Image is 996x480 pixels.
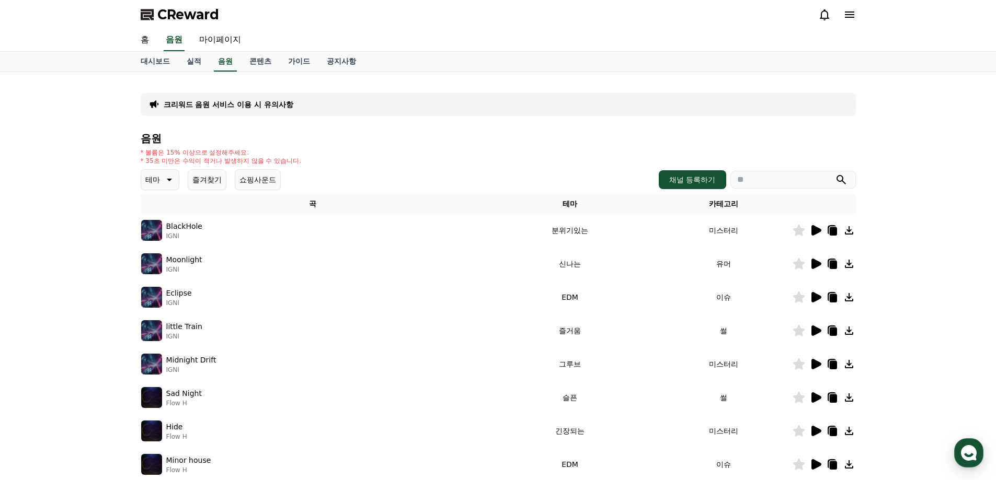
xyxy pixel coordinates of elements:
[655,247,792,280] td: 유머
[655,280,792,314] td: 이슈
[166,388,202,399] p: Sad Night
[655,414,792,448] td: 미스터리
[166,288,192,299] p: Eclipse
[166,466,211,474] p: Flow H
[135,331,201,357] a: 설정
[166,355,216,366] p: Midnight Drift
[166,332,202,341] p: IGNI
[191,29,249,51] a: 마이페이지
[13,78,74,95] h1: CReward
[69,331,135,357] a: 대화
[655,214,792,247] td: 미스터리
[178,52,210,72] a: 실적
[655,194,792,214] th: 카테고리
[82,111,95,120] div: 방금
[166,366,216,374] p: IGNI
[241,52,280,72] a: 콘텐츠
[485,280,655,314] td: EDM
[141,148,302,157] p: * 볼륨은 15% 이상으로 설정해주세요.
[141,354,162,374] img: music
[655,314,792,347] td: 썰
[141,454,162,475] img: music
[90,198,124,205] span: 이용중
[141,194,485,214] th: 곡
[15,143,189,168] a: 메시지를 입력하세요.
[485,314,655,347] td: 즐거움
[485,194,655,214] th: 테마
[485,347,655,381] td: 그루브
[43,111,77,120] div: Creward
[141,6,219,23] a: CReward
[166,254,202,265] p: Moonlight
[166,432,187,441] p: Flow H
[141,133,856,144] h4: 음원
[166,221,202,232] p: BlackHole
[141,253,162,274] img: music
[157,6,219,23] span: CReward
[162,347,174,355] span: 설정
[141,420,162,441] img: music
[132,29,157,51] a: 홈
[141,320,162,341] img: music
[166,455,211,466] p: Minor house
[141,157,302,165] p: * 35초 미만은 수익이 적거나 발생하지 않을 수 있습니다.
[141,220,162,241] img: music
[188,169,226,190] button: 즐겨찾기
[485,214,655,247] td: 분위기있는
[33,347,39,355] span: 홈
[485,414,655,448] td: 긴장되는
[166,399,202,407] p: Flow H
[79,197,124,206] a: 채널톡이용중
[280,52,318,72] a: 가이드
[133,83,191,95] button: 운영시간 보기
[141,287,162,308] img: music
[13,107,191,137] a: Creward방금 네 알겠습니다. 감사합니다.
[141,387,162,408] img: music
[96,347,108,356] span: 대화
[164,99,293,110] a: 크리워드 음원 서비스 이용 시 유의사항
[65,172,152,181] span: 몇 분 내 답변 받으실 수 있어요
[43,120,184,131] div: 네 알겠습니다. 감사합니다.
[132,52,178,72] a: 대시보드
[318,52,364,72] a: 공지사항
[22,150,97,161] span: 메시지를 입력하세요.
[166,299,192,307] p: IGNI
[166,321,202,332] p: little Train
[145,172,160,187] p: 테마
[659,170,726,189] button: 채널 등록하기
[214,52,237,72] a: 음원
[235,169,281,190] button: 쇼핑사운드
[90,198,107,205] b: 채널톡
[3,331,69,357] a: 홈
[164,29,185,51] a: 음원
[485,247,655,280] td: 신나는
[655,381,792,414] td: 썰
[137,84,180,93] span: 운영시간 보기
[166,422,183,432] p: Hide
[141,169,179,190] button: 테마
[655,347,792,381] td: 미스터리
[166,265,202,274] p: IGNI
[485,381,655,414] td: 슬픈
[166,232,202,240] p: IGNI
